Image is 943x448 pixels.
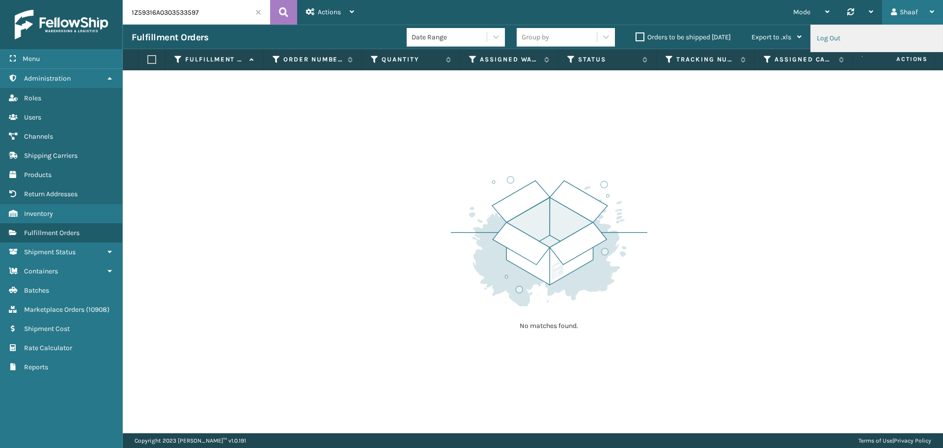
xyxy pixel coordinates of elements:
[676,55,736,64] label: Tracking Number
[636,33,731,41] label: Orders to be shipped [DATE]
[859,437,892,444] a: Terms of Use
[24,190,78,198] span: Return Addresses
[382,55,441,64] label: Quantity
[318,8,341,16] span: Actions
[283,55,343,64] label: Order Number
[86,305,110,314] span: ( 10908 )
[24,209,53,218] span: Inventory
[894,437,931,444] a: Privacy Policy
[775,55,834,64] label: Assigned Carrier Service
[24,344,72,352] span: Rate Calculator
[578,55,638,64] label: Status
[24,248,76,256] span: Shipment Status
[185,55,245,64] label: Fulfillment Order Id
[135,433,246,448] p: Copyright 2023 [PERSON_NAME]™ v 1.0.191
[24,171,52,179] span: Products
[24,305,84,314] span: Marketplace Orders
[24,94,41,102] span: Roles
[24,267,58,275] span: Containers
[24,151,78,160] span: Shipping Carriers
[15,10,108,39] img: logo
[24,113,41,121] span: Users
[24,286,49,295] span: Batches
[865,51,934,67] span: Actions
[480,55,539,64] label: Assigned Warehouse
[412,32,488,42] div: Date Range
[793,8,810,16] span: Mode
[859,433,931,448] div: |
[751,33,791,41] span: Export to .xls
[23,55,40,63] span: Menu
[24,132,53,141] span: Channels
[24,229,80,237] span: Fulfillment Orders
[24,74,71,83] span: Administration
[24,325,70,333] span: Shipment Cost
[132,31,208,43] h3: Fulfillment Orders
[24,363,48,371] span: Reports
[522,32,549,42] div: Group by
[811,25,943,52] li: Log Out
